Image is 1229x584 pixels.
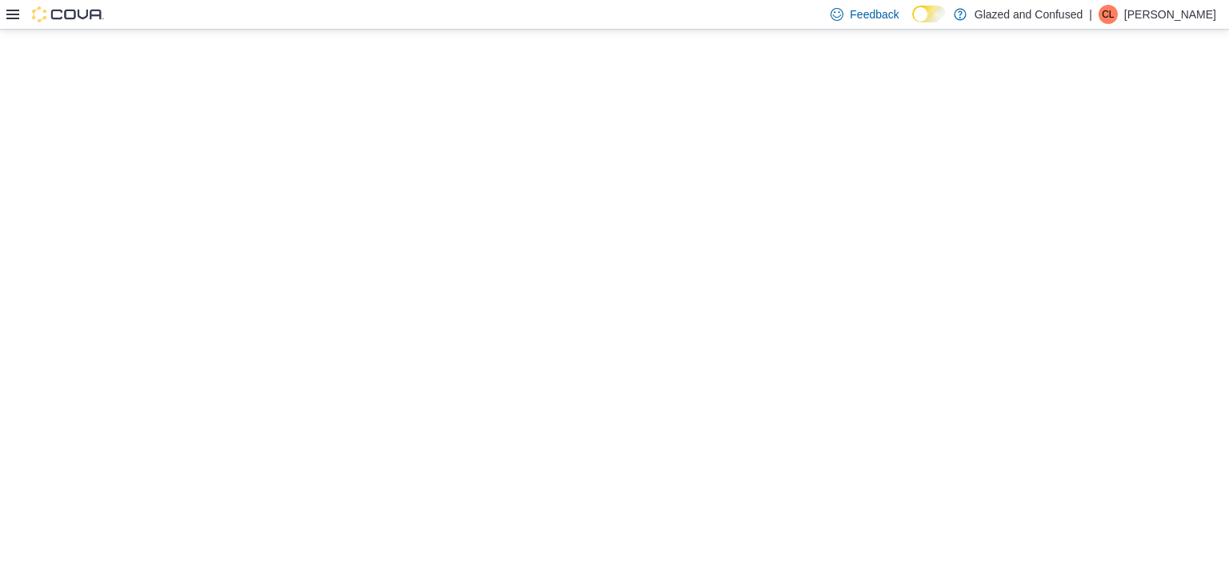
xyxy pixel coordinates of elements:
[32,6,104,22] img: Cova
[1099,5,1118,24] div: Chad Lacy
[912,6,946,22] input: Dark Mode
[1102,5,1114,24] span: CL
[1089,5,1092,24] p: |
[850,6,899,22] span: Feedback
[975,5,1083,24] p: Glazed and Confused
[912,22,913,23] span: Dark Mode
[1124,5,1216,24] p: [PERSON_NAME]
